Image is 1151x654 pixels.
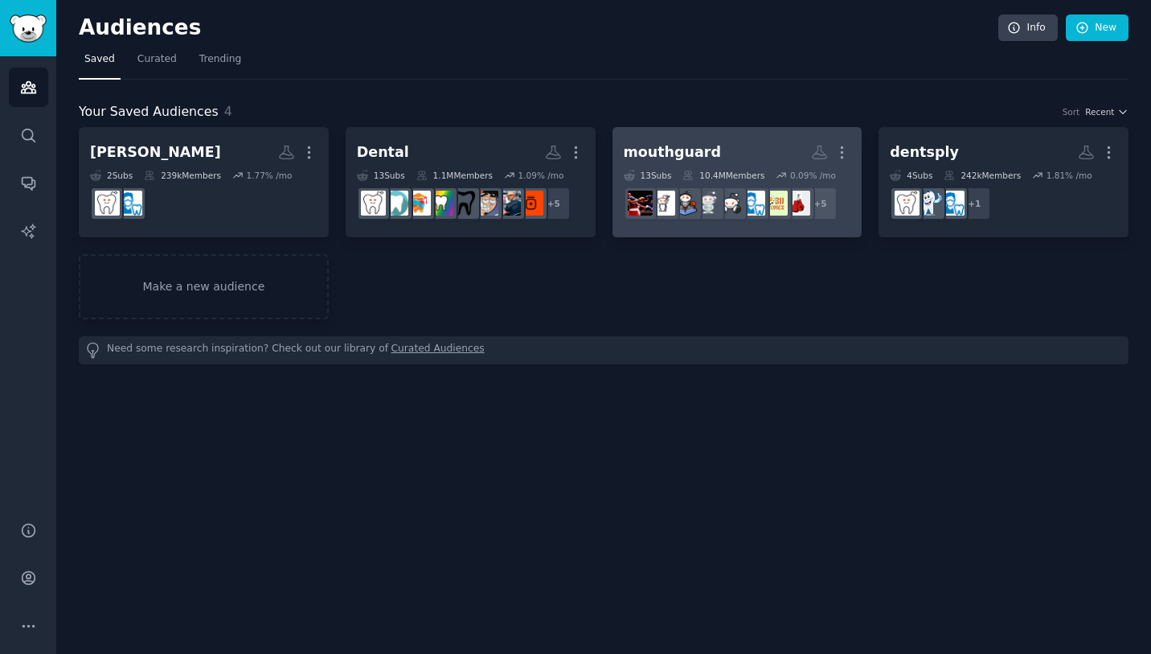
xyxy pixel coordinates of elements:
a: Info [998,14,1058,42]
img: BJJWomen [763,191,788,216]
a: Make a new audience [79,254,329,319]
img: amateur_boxing [628,191,653,216]
div: 239k Members [144,170,221,181]
div: 2 Sub s [90,170,133,181]
img: Dentistry [95,191,120,216]
img: askdentists [117,191,142,216]
img: Dentistry [361,191,386,216]
div: 1.09 % /mo [518,170,564,181]
div: 1.1M Members [416,170,493,181]
img: rugbyunion [695,191,720,216]
img: askdentists [940,191,965,216]
div: mouthguard [624,142,722,162]
img: DentalDudes [473,191,498,216]
img: ExoCAD [917,191,942,216]
a: Curated [132,47,182,80]
img: predental [428,191,453,216]
span: 4 [224,104,232,119]
img: DentalSchool [406,191,431,216]
div: 13 Sub s [357,170,405,181]
img: MuayThai [673,191,698,216]
img: askdentists [740,191,765,216]
div: 13 Sub s [624,170,672,181]
img: hockeyplayers [650,191,675,216]
div: Sort [1063,106,1080,117]
a: Saved [79,47,121,80]
span: Recent [1085,106,1114,117]
div: + 5 [537,187,571,220]
span: Trending [199,52,241,67]
div: [PERSON_NAME] [90,142,221,162]
a: Dental13Subs1.1MMembers1.09% /mo+5AskDocsexocad_3shapeDentalDudesDentalAssistantpredentalDentalSc... [346,127,596,237]
div: Need some research inspiration? Check out our library of [79,336,1128,364]
a: Trending [194,47,247,80]
a: New [1066,14,1128,42]
img: DentalHygiene [383,191,408,216]
div: + 1 [957,187,991,220]
img: DentalAssistant [451,191,476,216]
div: 1.81 % /mo [1047,170,1092,181]
span: Curated [137,52,177,67]
div: 242k Members [944,170,1021,181]
button: Recent [1085,106,1128,117]
a: dentsply4Subs242kMembers1.81% /mo+1askdentistsExoCADDentistry [879,127,1128,237]
div: 1.77 % /mo [246,170,292,181]
a: mouthguard13Subs10.4MMembers0.09% /mo+5fightgearBJJWomenaskdentistsMMArugbyunionMuayThaihockeypla... [612,127,862,237]
img: GummySearch logo [10,14,47,43]
span: Your Saved Audiences [79,102,219,122]
div: Dental [357,142,409,162]
div: dentsply [890,142,959,162]
img: exocad_3shape [496,191,521,216]
a: [PERSON_NAME]2Subs239kMembers1.77% /moaskdentistsDentistry [79,127,329,237]
a: Curated Audiences [391,342,485,359]
div: 0.09 % /mo [790,170,836,181]
h2: Audiences [79,15,998,41]
span: Saved [84,52,115,67]
img: MMA [718,191,743,216]
div: + 5 [804,187,838,220]
div: 4 Sub s [890,170,932,181]
img: AskDocs [518,191,543,216]
img: Dentistry [895,191,920,216]
img: fightgear [785,191,810,216]
div: 10.4M Members [682,170,764,181]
